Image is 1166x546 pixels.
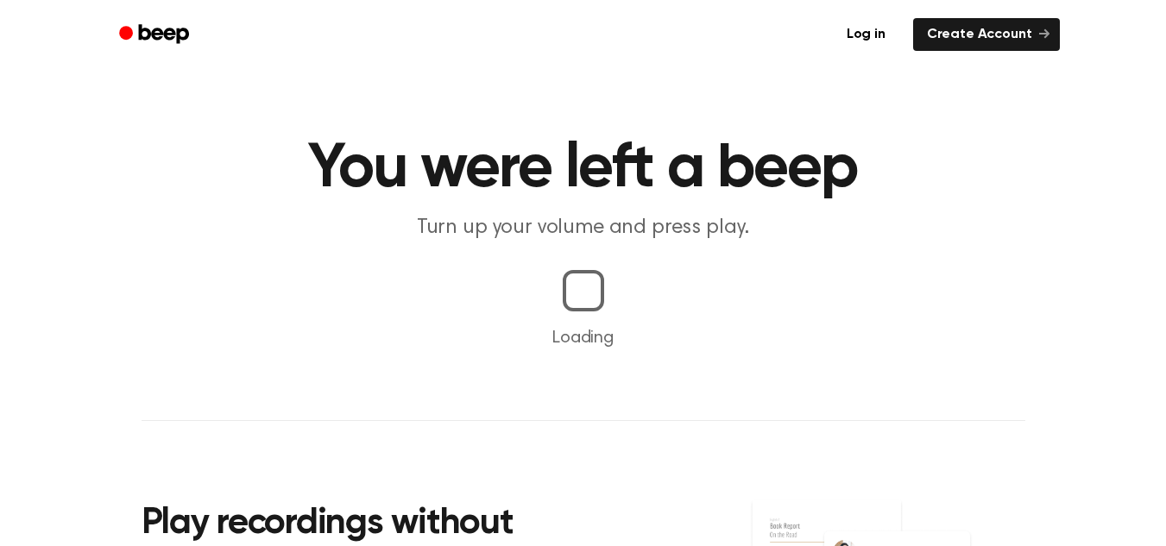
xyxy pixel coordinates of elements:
a: Beep [107,18,205,52]
h1: You were left a beep [142,138,1025,200]
p: Turn up your volume and press play. [252,214,915,242]
p: Loading [21,325,1145,351]
a: Create Account [913,18,1060,51]
a: Log in [829,15,903,54]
